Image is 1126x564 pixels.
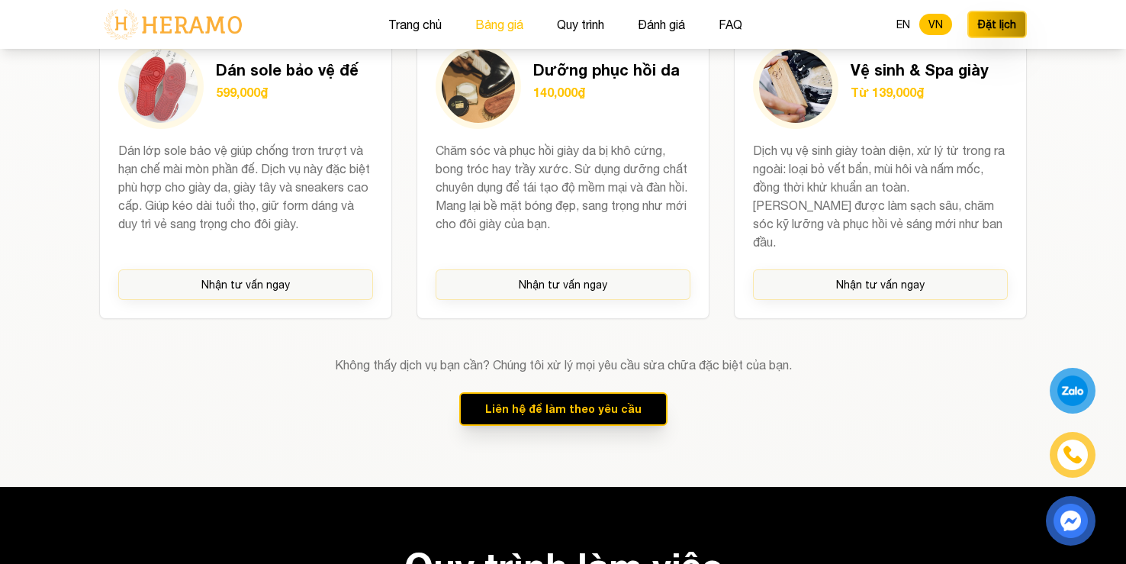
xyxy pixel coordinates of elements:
p: Không thấy dịch vụ bạn cần? Chúng tôi xử lý mọi yêu cầu sửa chữa đặc biệt của bạn. [99,356,1027,374]
img: Dán sole bảo vệ đế [124,50,198,123]
button: Nhận tư vấn ngay [118,269,373,300]
img: Vệ sinh & Spa giày [759,50,832,123]
img: logo-with-text.png [99,8,246,40]
button: Đặt lịch [967,11,1027,38]
button: Đánh giá [633,15,690,34]
h3: Dưỡng phục hồi da [533,59,680,80]
button: Quy trình [552,15,609,34]
p: Từ 139,000₫ [851,83,989,102]
button: Trang chủ [384,15,446,34]
button: VN [919,14,952,35]
button: EN [887,14,919,35]
p: 599,000₫ [216,83,359,102]
p: Dịch vụ vệ sinh giày toàn diện, xử lý từ trong ra ngoài: loại bỏ vết bẩn, mùi hôi và nấm mốc, đồn... [753,141,1008,251]
p: Dán lớp sole bảo vệ giúp chống trơn trượt và hạn chế mài mòn phần đế. Dịch vụ này đặc biệt phù hợ... [118,141,373,251]
h3: Dán sole bảo vệ đế [216,59,359,80]
h3: Vệ sinh & Spa giày [851,59,989,80]
p: 140,000₫ [533,83,680,102]
img: phone-icon [1064,446,1081,463]
button: Liên hệ để làm theo yêu cầu [459,392,668,426]
button: Bảng giá [471,15,528,34]
button: Nhận tư vấn ngay [753,269,1008,300]
p: Chăm sóc và phục hồi giày da bị khô cứng, bong tróc hay trầy xước. Sử dụng dưỡng chất chuyên dụng... [436,141,690,251]
img: Dưỡng phục hồi da [442,50,515,123]
a: phone-icon [1052,434,1093,475]
button: FAQ [714,15,747,34]
button: Nhận tư vấn ngay [436,269,690,300]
